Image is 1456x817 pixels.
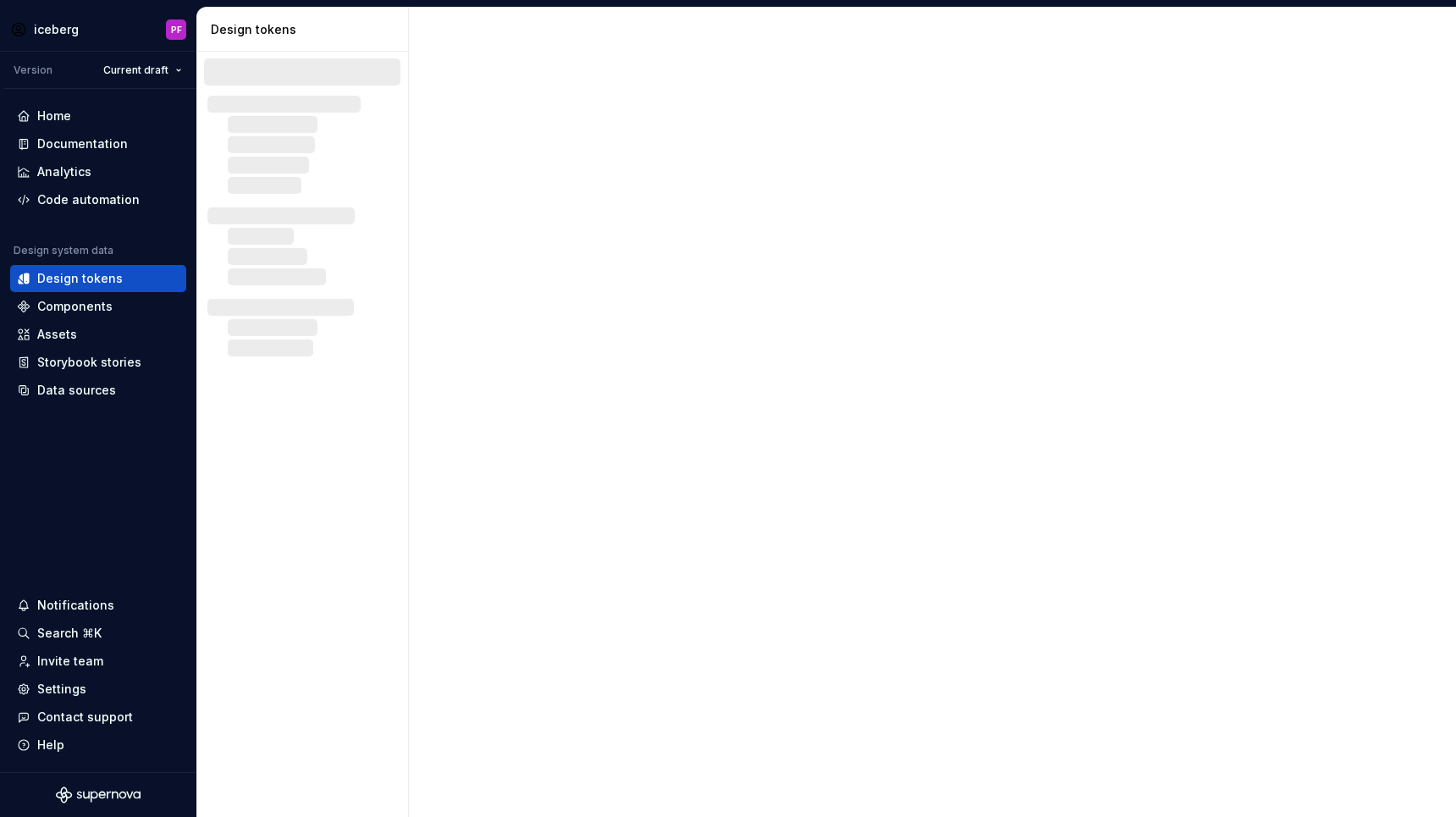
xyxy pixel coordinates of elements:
[37,326,77,343] div: Assets
[10,731,186,759] button: Help
[10,293,186,320] a: Components
[37,270,123,287] div: Design tokens
[3,11,193,47] button: icebergPF
[10,377,186,404] a: Data sources
[10,676,186,703] a: Settings
[10,321,186,348] a: Assets
[37,191,140,208] div: Code automation
[10,102,186,130] a: Home
[10,130,186,157] a: Documentation
[96,58,190,82] button: Current draft
[10,158,186,185] a: Analytics
[10,186,186,213] a: Code automation
[14,63,52,77] div: Version
[211,21,401,38] div: Design tokens
[10,592,186,619] button: Notifications
[37,163,91,180] div: Analytics
[37,625,102,642] div: Search ⌘K
[103,63,168,77] span: Current draft
[37,653,103,670] div: Invite team
[37,354,141,371] div: Storybook stories
[14,244,113,257] div: Design system data
[10,704,186,731] button: Contact support
[10,349,186,376] a: Storybook stories
[37,382,116,399] div: Data sources
[37,298,113,315] div: Components
[37,737,64,754] div: Help
[10,265,186,292] a: Design tokens
[37,681,86,698] div: Settings
[37,709,133,726] div: Contact support
[171,23,182,36] div: PF
[37,135,128,152] div: Documentation
[56,787,141,803] svg: Supernova Logo
[37,108,71,124] div: Home
[10,620,186,647] button: Search ⌘K
[10,648,186,675] a: Invite team
[34,21,79,38] div: iceberg
[37,597,114,614] div: Notifications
